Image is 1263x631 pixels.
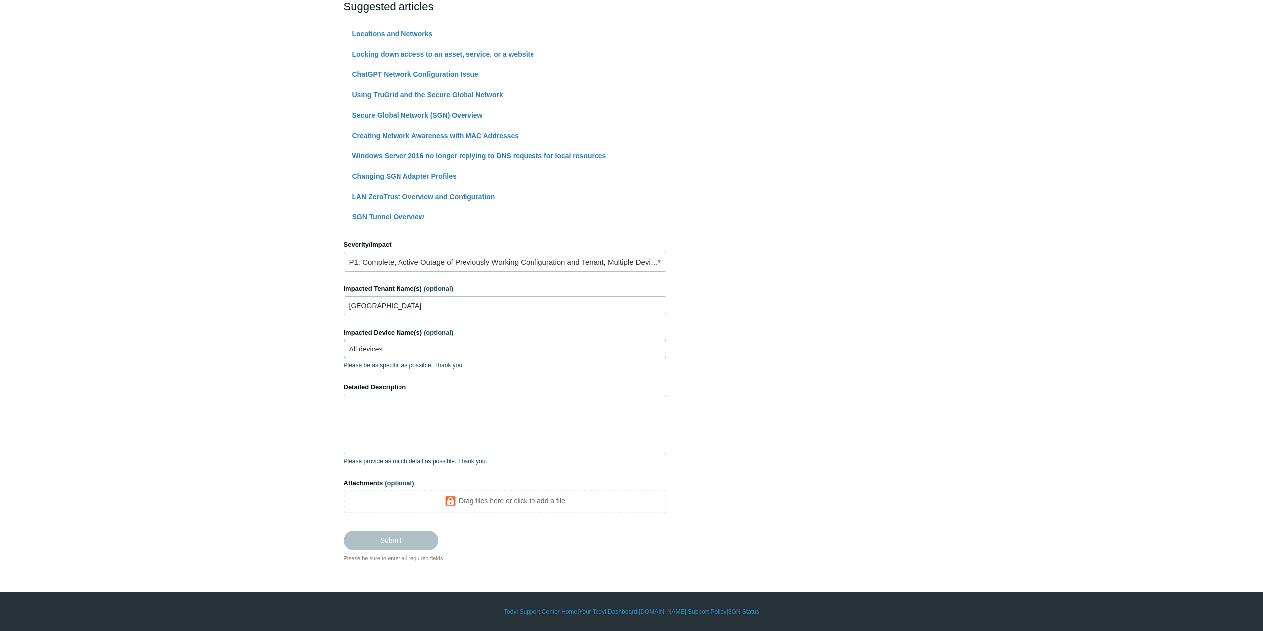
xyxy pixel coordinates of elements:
a: [DOMAIN_NAME] [639,607,686,616]
a: Support Policy [688,607,726,616]
div: Please be sure to enter all required fields. [344,554,666,562]
a: Creating Network Awareness with MAC Addresses [352,132,519,140]
label: Impacted Tenant Name(s) [344,284,666,294]
a: SGN Status [728,607,759,616]
p: Please be as specific as possible. Thank you. [344,361,666,370]
a: LAN ZeroTrust Overview and Configuration [352,193,495,201]
label: Detailed Description [344,382,666,392]
a: Locations and Networks [352,30,433,38]
label: Attachments [344,478,666,488]
span: (optional) [424,329,453,336]
a: Using TruGrid and the Secure Global Network [352,91,503,99]
a: P1: Complete, Active Outage of Previously Working Configuration and Tenant, Multiple Devices [344,252,666,272]
a: SGN Tunnel Overview [352,213,424,221]
a: Todyl Support Center Home [504,607,577,616]
a: Changing SGN Adapter Profiles [352,172,457,180]
span: (optional) [424,285,453,292]
a: Secure Global Network (SGN) Overview [352,111,483,119]
a: Your Todyl Dashboard [579,607,637,616]
a: ChatGPT Network Configuration Issue [352,70,478,78]
p: Please provide as much detail as possible. Thank you. [344,457,666,466]
div: | | | | [344,607,920,616]
label: Impacted Device Name(s) [344,328,666,338]
a: Locking down access to an asset, service, or a website [352,50,534,58]
a: Windows Server 2016 no longer replying to DNS requests for local resources [352,152,606,160]
input: Submit [344,531,438,550]
span: (optional) [385,479,414,487]
label: Severity/Impact [344,240,666,250]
